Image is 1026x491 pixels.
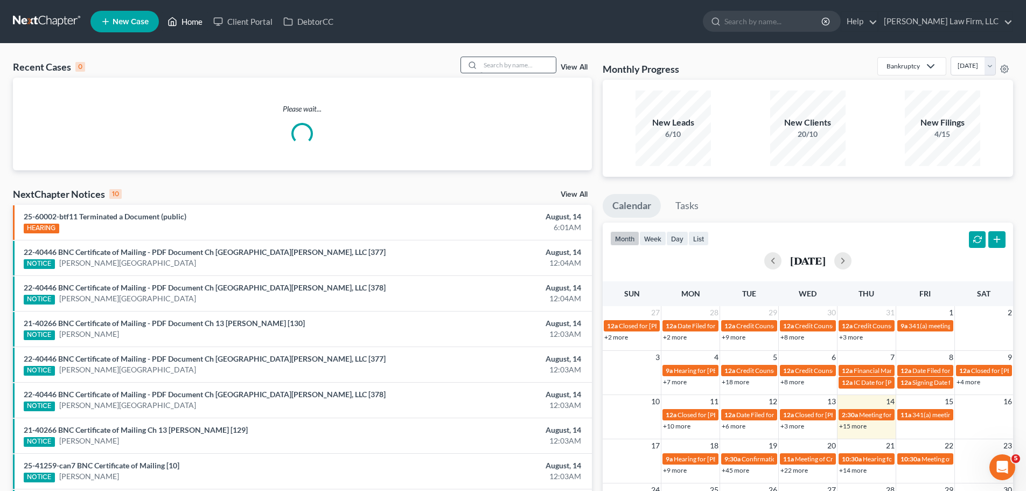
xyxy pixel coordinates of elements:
[901,322,908,330] span: 9a
[13,188,122,200] div: NextChapter Notices
[722,378,749,386] a: +18 more
[402,282,581,293] div: August, 14
[859,411,944,419] span: Meeting for [PERSON_NAME]
[402,318,581,329] div: August, 14
[674,366,758,375] span: Hearing for [PERSON_NAME]
[854,322,966,330] span: Credit Counseling for [PERSON_NAME]
[619,322,757,330] span: Closed for [PERSON_NAME] & [PERSON_NAME]
[795,455,915,463] span: Meeting of Creditors for [PERSON_NAME]
[783,455,794,463] span: 11a
[772,351,778,364] span: 5
[59,435,119,446] a: [PERSON_NAME]
[770,116,846,129] div: New Clients
[767,306,778,319] span: 29
[795,322,907,330] span: Credit Counseling for [PERSON_NAME]
[905,116,980,129] div: New Filings
[912,411,1025,419] span: 341(a) meeting for [PERSON_NAME], III
[842,378,853,386] span: 12a
[841,12,877,31] a: Help
[666,366,673,375] span: 9a
[842,322,853,330] span: 12a
[742,289,756,298] span: Tue
[59,400,196,411] a: [PERSON_NAME][GEOGRAPHIC_DATA]
[885,306,896,319] span: 31
[24,212,186,221] a: 25-60002-btf11 Terminated a Document (public)
[912,378,1009,386] span: Signing Date for [PERSON_NAME]
[742,455,864,463] span: Confirmation hearing for [PERSON_NAME]
[59,258,196,268] a: [PERSON_NAME][GEOGRAPHIC_DATA]
[826,395,837,408] span: 13
[610,231,639,246] button: month
[402,329,581,340] div: 12:03AM
[826,439,837,452] span: 20
[709,306,720,319] span: 28
[59,364,196,375] a: [PERSON_NAME][GEOGRAPHIC_DATA]
[1007,351,1013,364] span: 9
[480,57,556,73] input: Search by name...
[839,422,867,430] a: +15 more
[989,454,1015,480] iframe: Intercom live chat
[402,400,581,411] div: 12:03AM
[780,378,804,386] a: +8 more
[402,435,581,446] div: 12:03AM
[636,129,711,140] div: 6/10
[885,395,896,408] span: 14
[24,283,386,292] a: 22-40446 BNC Certificate of Mailing - PDF Document Ch [GEOGRAPHIC_DATA][PERSON_NAME], LLC [378]
[722,466,749,474] a: +45 more
[724,411,735,419] span: 12a
[854,378,936,386] span: IC Date for [PERSON_NAME]
[767,439,778,452] span: 19
[639,231,666,246] button: week
[654,351,661,364] span: 3
[402,354,581,364] div: August, 14
[113,18,149,26] span: New Case
[885,439,896,452] span: 21
[889,351,896,364] span: 7
[278,12,339,31] a: DebtorCC
[736,322,848,330] span: Credit Counseling for [PERSON_NAME]
[780,333,804,341] a: +8 more
[666,411,676,419] span: 12a
[854,366,979,375] span: Financial Management for [PERSON_NAME]
[944,395,954,408] span: 15
[402,364,581,375] div: 12:03AM
[901,411,911,419] span: 11a
[24,259,55,269] div: NOTICE
[912,366,1002,375] span: Date Filed for [PERSON_NAME]
[878,12,1013,31] a: [PERSON_NAME] Law Firm, LLC
[604,333,628,341] a: +2 more
[402,247,581,258] div: August, 14
[780,466,808,474] a: +22 more
[402,211,581,222] div: August, 14
[839,466,867,474] a: +14 more
[678,322,890,330] span: Date Filed for [GEOGRAPHIC_DATA][PERSON_NAME] & [PERSON_NAME]
[724,455,741,463] span: 9:30a
[842,455,862,463] span: 10:30a
[603,63,679,75] h3: Monthly Progress
[839,333,863,341] a: +3 more
[666,231,688,246] button: day
[709,395,720,408] span: 11
[24,366,55,376] div: NOTICE
[767,395,778,408] span: 12
[666,322,676,330] span: 12a
[681,289,700,298] span: Mon
[948,351,954,364] span: 8
[636,116,711,129] div: New Leads
[402,471,581,482] div: 12:03AM
[709,439,720,452] span: 18
[724,322,735,330] span: 12a
[603,194,661,218] a: Calendar
[1007,306,1013,319] span: 2
[770,129,846,140] div: 20/10
[957,378,980,386] a: +4 more
[24,247,386,257] a: 22-40446 BNC Certificate of Mailing - PDF Document Ch [GEOGRAPHIC_DATA][PERSON_NAME], LLC [377]
[666,455,673,463] span: 9a
[402,293,581,304] div: 12:04AM
[24,354,386,363] a: 22-40446 BNC Certificate of Mailing - PDF Document Ch [GEOGRAPHIC_DATA][PERSON_NAME], LLC [377]
[1011,454,1020,463] span: 5
[1002,439,1013,452] span: 23
[650,439,661,452] span: 17
[1002,395,1013,408] span: 16
[722,422,745,430] a: +6 more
